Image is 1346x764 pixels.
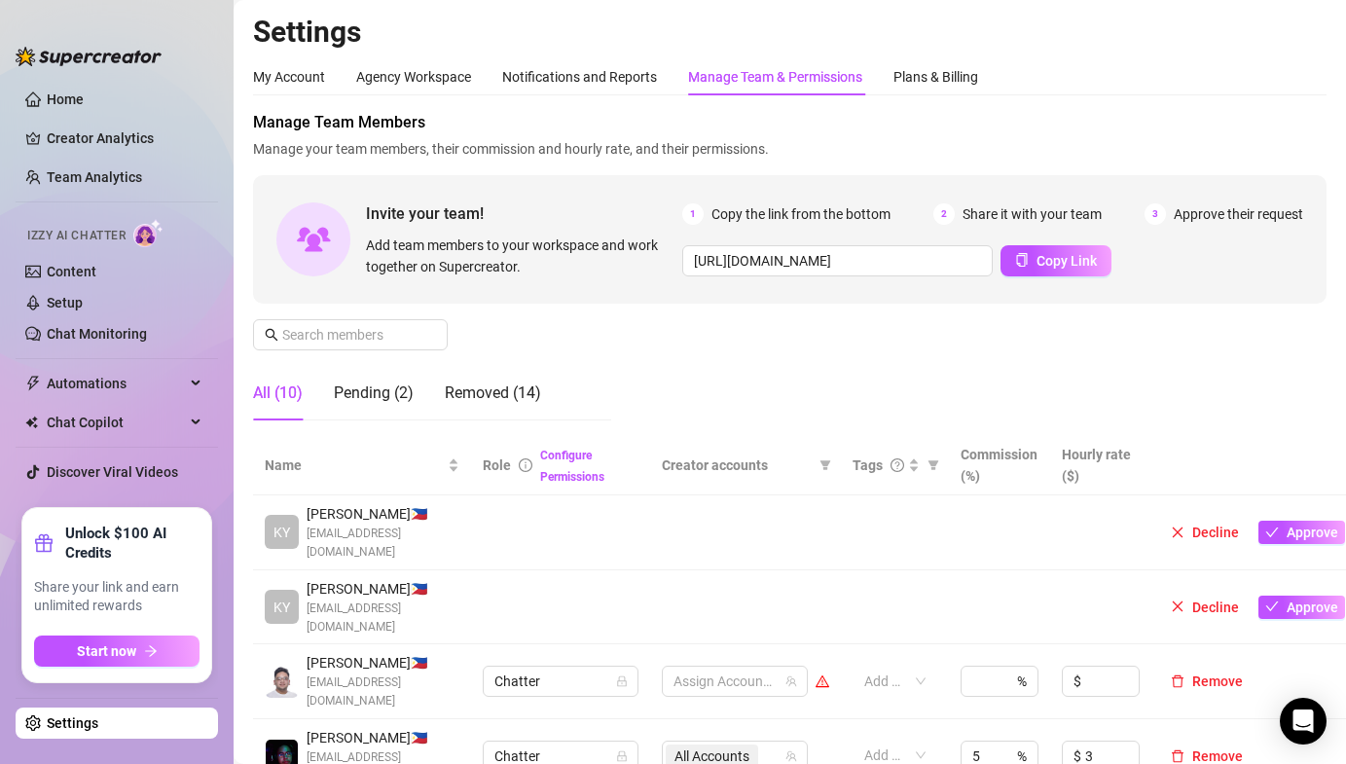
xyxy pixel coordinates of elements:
span: lock [616,750,628,762]
span: Approve their request [1174,203,1303,225]
span: gift [34,533,54,553]
span: [PERSON_NAME] 🇵🇭 [307,727,459,748]
strong: Unlock $100 AI Credits [65,524,200,563]
span: Copy the link from the bottom [711,203,891,225]
th: Hourly rate ($) [1050,436,1151,495]
span: arrow-right [144,644,158,658]
span: search [265,328,278,342]
div: Manage Team & Permissions [688,66,862,88]
div: My Account [253,66,325,88]
div: Notifications and Reports [502,66,657,88]
span: Invite your team! [366,201,682,226]
span: Automations [47,368,185,399]
div: Agency Workspace [356,66,471,88]
div: All (10) [253,382,303,405]
a: Discover Viral Videos [47,464,178,480]
span: close [1171,600,1184,613]
a: Settings [47,715,98,731]
a: Creator Analytics [47,123,202,154]
span: 2 [933,203,955,225]
span: team [785,750,797,762]
th: Name [253,436,471,495]
a: Setup [47,295,83,310]
button: Decline [1163,521,1247,544]
span: copy [1015,253,1029,267]
span: [PERSON_NAME] 🇵🇭 [307,578,459,600]
span: close [1171,526,1184,539]
input: Search members [282,324,420,346]
div: Pending (2) [334,382,414,405]
img: logo-BBDzfeDw.svg [16,47,162,66]
span: [EMAIL_ADDRESS][DOMAIN_NAME] [307,600,459,637]
button: Approve [1258,521,1345,544]
span: [EMAIL_ADDRESS][DOMAIN_NAME] [307,673,459,710]
span: Approve [1287,600,1338,615]
span: Manage your team members, their commission and hourly rate, and their permissions. [253,138,1327,160]
img: Chat Copilot [25,416,38,429]
span: Creator accounts [662,455,812,476]
span: KY [273,522,290,543]
span: filter [924,451,943,480]
th: Commission (%) [949,436,1050,495]
span: 1 [682,203,704,225]
span: filter [816,451,835,480]
h2: Settings [253,14,1327,51]
span: delete [1171,749,1184,763]
span: warning [816,674,829,688]
div: Removed (14) [445,382,541,405]
span: Name [265,455,444,476]
span: Approve [1287,525,1338,540]
a: Home [47,91,84,107]
span: Decline [1192,600,1239,615]
span: Start now [77,643,136,659]
span: filter [928,459,939,471]
span: Tags [853,455,883,476]
button: Start nowarrow-right [34,636,200,667]
span: [PERSON_NAME] 🇵🇭 [307,503,459,525]
span: Manage Team Members [253,111,1327,134]
span: Copy Link [1037,253,1097,269]
span: info-circle [519,458,532,472]
a: Content [47,264,96,279]
button: Remove [1163,670,1251,693]
span: Chat Copilot [47,407,185,438]
span: Decline [1192,525,1239,540]
a: Team Analytics [47,169,142,185]
span: Chatter [494,667,627,696]
span: KY [273,597,290,618]
div: Open Intercom Messenger [1280,698,1327,745]
span: [EMAIL_ADDRESS][DOMAIN_NAME] [307,525,459,562]
span: thunderbolt [25,376,41,391]
span: Remove [1192,748,1243,764]
span: check [1265,526,1279,539]
span: Share your link and earn unlimited rewards [34,578,200,616]
button: Decline [1163,596,1247,619]
span: team [785,675,797,687]
span: lock [616,675,628,687]
button: Copy Link [1000,245,1111,276]
span: 3 [1145,203,1166,225]
span: Remove [1192,673,1243,689]
span: Add team members to your workspace and work together on Supercreator. [366,235,674,277]
span: [PERSON_NAME] 🇵🇭 [307,652,459,673]
span: delete [1171,674,1184,688]
a: Chat Monitoring [47,326,147,342]
span: Share it with your team [963,203,1102,225]
button: Approve [1258,596,1345,619]
img: Mark Angelo Lineses [266,666,298,698]
span: Role [483,457,511,473]
span: filter [819,459,831,471]
img: AI Chatter [133,219,164,247]
span: question-circle [891,458,904,472]
div: Plans & Billing [893,66,978,88]
a: Configure Permissions [540,449,604,484]
span: Izzy AI Chatter [27,227,126,245]
span: check [1265,600,1279,613]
